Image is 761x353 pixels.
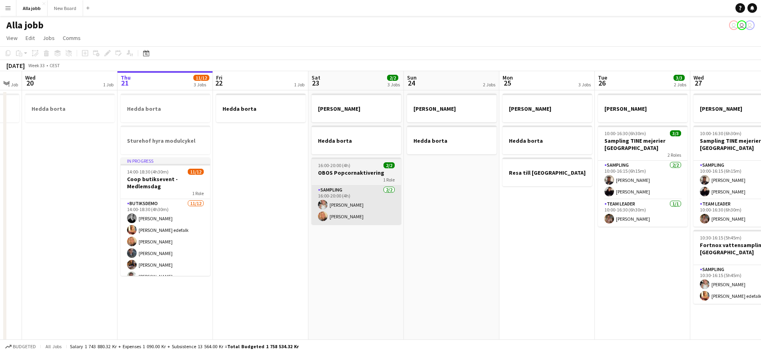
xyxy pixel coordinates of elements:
button: Alla jobb [16,0,48,16]
app-user-avatar: Stina Dahl [745,20,755,30]
a: View [3,33,21,43]
app-user-avatar: Emil Hasselberg [729,20,739,30]
a: Comms [60,33,84,43]
h1: Alla jobb [6,19,44,31]
span: Comms [63,34,81,42]
div: CEST [50,62,60,68]
span: Edit [26,34,35,42]
button: New Board [48,0,83,16]
button: Budgeted [4,342,37,351]
div: [DATE] [6,62,25,70]
span: View [6,34,18,42]
span: Total Budgeted 1 758 534.32 kr [227,343,299,349]
a: Jobs [40,33,58,43]
span: Week 33 [26,62,46,68]
div: Salary 1 743 880.32 kr + Expenses 1 090.00 kr + Subsistence 13 564.00 kr = [70,343,299,349]
span: Jobs [43,34,55,42]
span: Budgeted [13,344,36,349]
a: Edit [22,33,38,43]
span: All jobs [44,343,63,349]
app-user-avatar: August Löfgren [737,20,747,30]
